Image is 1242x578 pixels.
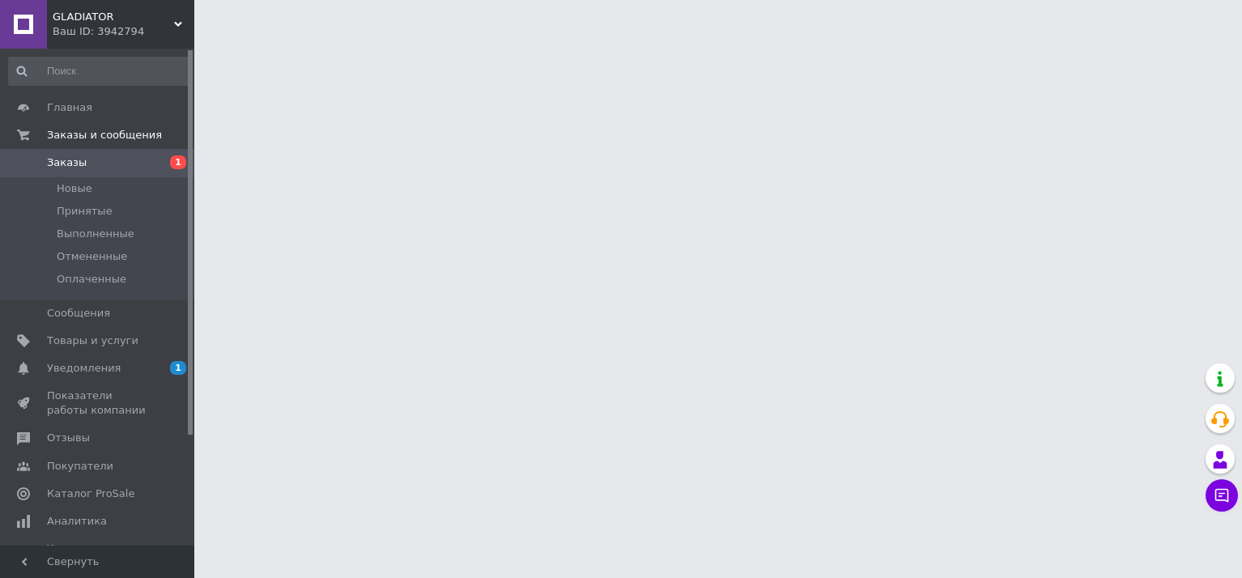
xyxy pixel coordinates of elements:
span: Новые [57,181,92,196]
span: 1 [170,361,186,375]
span: Управление сайтом [47,542,150,571]
span: Заказы [47,155,87,170]
span: Отмененные [57,249,127,264]
span: Заказы и сообщения [47,128,162,142]
span: Покупатели [47,459,113,474]
span: GLADIATOR [53,10,174,24]
button: Чат с покупателем [1206,479,1238,512]
span: Товары и услуги [47,334,138,348]
span: Каталог ProSale [47,487,134,501]
span: Уведомления [47,361,121,376]
input: Поиск [8,57,191,86]
div: Ваш ID: 3942794 [53,24,194,39]
span: Выполненные [57,227,134,241]
span: Показатели работы компании [47,389,150,418]
span: Главная [47,100,92,115]
span: 1 [170,155,186,169]
span: Принятые [57,204,113,219]
span: Отзывы [47,431,90,445]
span: Аналитика [47,514,107,529]
span: Оплаченные [57,272,126,287]
span: Сообщения [47,306,110,321]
